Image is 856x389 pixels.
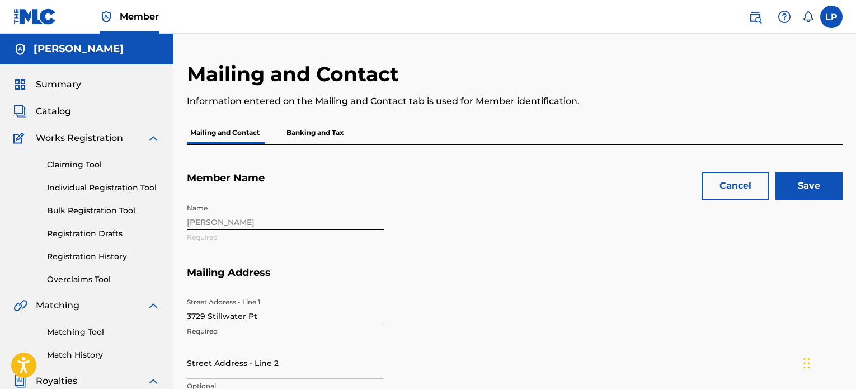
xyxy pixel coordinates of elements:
div: User Menu [820,6,843,28]
img: Top Rightsholder [100,10,113,24]
div: Help [773,6,796,28]
p: Banking and Tax [283,121,347,144]
img: help [778,10,791,24]
img: Royalties [13,374,27,388]
button: Cancel [702,172,769,200]
iframe: Chat Widget [800,335,856,389]
span: Member [120,10,159,23]
p: Mailing and Contact [187,121,263,144]
span: Royalties [36,374,77,388]
img: MLC Logo [13,8,57,25]
h5: Logan Piekielko [34,43,124,55]
div: Notifications [802,11,813,22]
img: Matching [13,299,27,312]
img: Works Registration [13,132,28,145]
span: Matching [36,299,79,312]
span: Works Registration [36,132,123,145]
h5: Mailing Address [187,266,843,293]
p: Information entered on the Mailing and Contact tab is used for Member identification. [187,95,692,108]
span: Summary [36,78,81,91]
a: Bulk Registration Tool [47,205,160,217]
a: Claiming Tool [47,159,160,171]
a: CatalogCatalog [13,105,71,118]
span: Catalog [36,105,71,118]
h5: Member Name [187,172,843,198]
img: expand [147,299,160,312]
a: Match History [47,349,160,361]
a: Registration Drafts [47,228,160,240]
a: Registration History [47,251,160,263]
iframe: Resource Center [825,239,856,329]
img: search [749,10,762,24]
img: Accounts [13,43,27,56]
img: expand [147,132,160,145]
a: Public Search [744,6,766,28]
a: Individual Registration Tool [47,182,160,194]
img: Summary [13,78,27,91]
a: Overclaims Tool [47,274,160,285]
img: Catalog [13,105,27,118]
h2: Mailing and Contact [187,62,405,87]
a: SummarySummary [13,78,81,91]
a: Matching Tool [47,326,160,338]
img: expand [147,374,160,388]
p: Required [187,326,384,336]
div: Drag [803,346,810,380]
input: Save [775,172,843,200]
